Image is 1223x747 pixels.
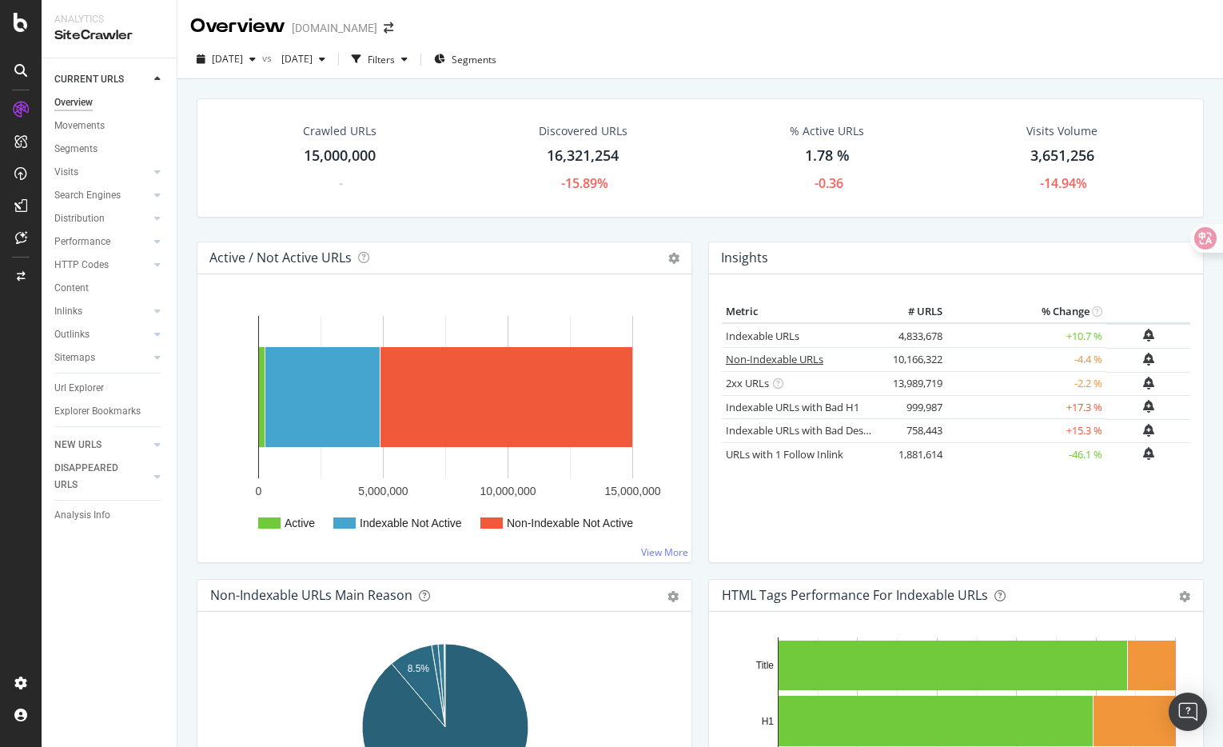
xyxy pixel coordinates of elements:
div: Crawled URLs [303,123,376,139]
h4: Active / Not Active URLs [209,247,352,269]
text: 8.5% [408,663,430,674]
div: Outlinks [54,326,90,343]
a: Explorer Bookmarks [54,403,165,420]
a: Outlinks [54,326,149,343]
span: 2025 Sep. 8th [275,52,313,66]
div: Url Explorer [54,380,104,397]
text: 15,000,000 [604,485,660,497]
a: Overview [54,94,165,111]
div: arrow-right-arrow-left [384,22,393,34]
div: Content [54,280,89,297]
a: Inlinks [54,303,149,320]
div: NEW URLS [54,437,102,453]
a: Search Engines [54,187,149,204]
div: Search Engines [54,187,121,204]
span: Segments [452,53,496,66]
div: Overview [54,94,93,111]
a: Non-Indexable URLs [726,352,823,366]
div: bell-plus [1143,353,1154,366]
td: -4.4 % [946,348,1106,372]
a: Movements [54,118,165,134]
div: 3,651,256 [1030,146,1094,166]
div: -14.94% [1040,174,1087,193]
a: Content [54,280,165,297]
div: Sitemaps [54,350,95,366]
button: Segments [428,46,503,72]
div: [DOMAIN_NAME] [292,20,377,36]
a: DISAPPEARED URLS [54,460,149,493]
th: % Change [946,300,1106,324]
a: Sitemaps [54,350,149,366]
text: 5,000,000 [358,485,408,497]
div: Explorer Bookmarks [54,403,141,420]
text: H1 [762,716,775,727]
td: 999,987 [882,395,946,419]
a: View More [641,545,688,559]
h4: Insights [721,247,768,269]
text: Title [756,660,775,671]
svg: A chart. [210,300,679,549]
a: Indexable URLs with Bad H1 [726,400,859,414]
div: Overview [190,13,285,40]
div: Inlinks [54,303,82,320]
div: % Active URLs [790,123,864,139]
button: Filters [345,46,414,72]
text: Non-Indexable Not Active [507,517,633,529]
a: NEW URLS [54,437,149,453]
th: Metric [722,300,882,324]
text: Indexable Not Active [360,517,462,529]
td: 4,833,678 [882,323,946,348]
a: CURRENT URLS [54,71,149,88]
td: 10,166,322 [882,348,946,372]
div: gear [667,591,679,602]
div: Visits Volume [1026,123,1098,139]
text: 10,000,000 [480,485,536,497]
span: 2025 Oct. 5th [212,52,243,66]
a: Indexable URLs with Bad Description [726,423,900,437]
div: bell-plus [1143,447,1154,460]
a: Indexable URLs [726,329,799,343]
a: Distribution [54,210,149,227]
div: Movements [54,118,105,134]
a: HTTP Codes [54,257,149,274]
div: Analytics [54,13,164,26]
td: -46.1 % [946,442,1106,466]
a: URLs with 1 Follow Inlink [726,447,843,461]
th: # URLS [882,300,946,324]
text: Active [285,517,315,529]
a: Segments [54,141,165,158]
div: Analysis Info [54,507,110,524]
td: +17.3 % [946,395,1106,419]
div: Segments [54,141,98,158]
div: SiteCrawler [54,26,164,45]
td: 13,989,719 [882,372,946,396]
text: 0 [256,485,262,497]
a: Analysis Info [54,507,165,524]
button: [DATE] [190,46,262,72]
div: DISAPPEARED URLS [54,460,135,493]
a: 2xx URLs [726,376,769,390]
a: Visits [54,164,149,181]
div: 15,000,000 [304,146,376,166]
div: Non-Indexable URLs Main Reason [210,587,412,603]
td: -2.2 % [946,372,1106,396]
a: Performance [54,234,149,250]
span: vs [262,51,275,65]
div: Open Intercom Messenger [1169,693,1207,731]
div: 1.78 % [805,146,850,166]
td: 758,443 [882,419,946,443]
div: Performance [54,234,110,250]
div: CURRENT URLS [54,71,124,88]
div: Distribution [54,210,105,227]
div: bell-plus [1143,329,1154,342]
div: gear [1179,591,1190,602]
div: Filters [368,53,395,66]
div: Discovered URLs [539,123,627,139]
a: Url Explorer [54,380,165,397]
div: bell-plus [1143,400,1154,413]
i: Options [668,253,679,264]
div: HTML Tags Performance for Indexable URLs [722,587,988,603]
div: -15.89% [561,174,608,193]
td: 1,881,614 [882,442,946,466]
